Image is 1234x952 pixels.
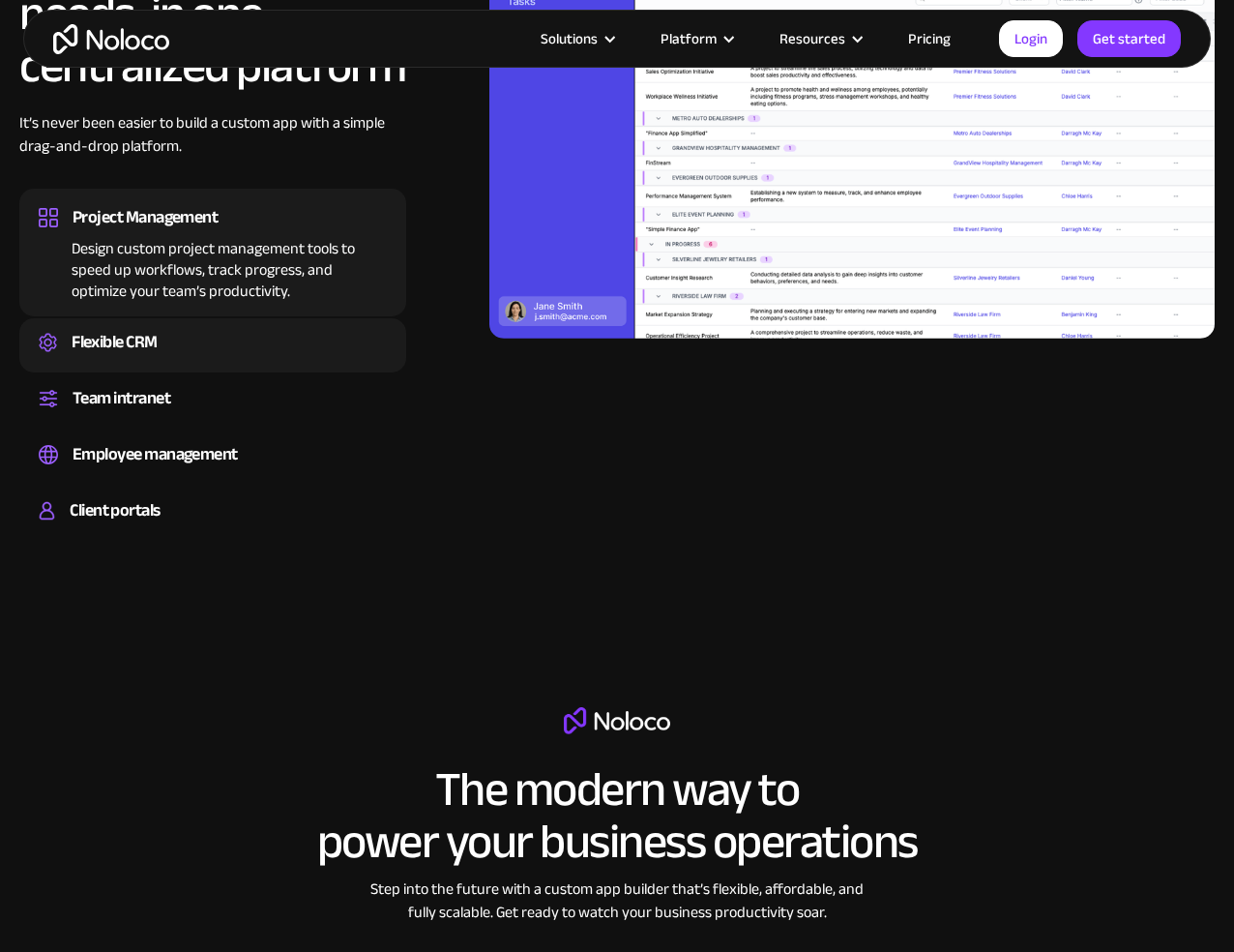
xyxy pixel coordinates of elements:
div: Platform [636,26,755,51]
a: Get started [1077,20,1181,57]
div: Step into the future with a custom app builder that’s flexible, affordable, and fully scalable. G... [361,878,873,924]
div: Resources [779,26,845,51]
div: Resources [755,26,884,51]
div: Set up a central space for your team to collaborate, share information, and stay up to date on co... [39,413,387,419]
div: Project Management [73,203,218,232]
a: Login [999,20,1063,57]
div: It’s never been easier to build a custom app with a simple drag-and-drop platform. [19,111,406,187]
div: Client portals [70,496,160,525]
a: Pricing [884,26,975,51]
div: Create a custom CRM that you can adapt to your business’s needs, centralize your workflows, and m... [39,357,387,363]
div: Easily manage employee information, track performance, and handle HR tasks from a single platform. [39,469,387,475]
div: Build a secure, fully-branded, and personalized client portal that lets your customers self-serve. [39,525,387,531]
div: Solutions [516,26,636,51]
div: Solutions [541,26,598,51]
a: home [53,24,169,54]
div: Employee management [73,440,238,469]
div: Team intranet [73,384,170,413]
div: Design custom project management tools to speed up workflows, track progress, and optimize your t... [39,232,387,302]
div: Platform [661,26,717,51]
div: Flexible CRM [72,328,158,357]
h2: The modern way to power your business operations [317,763,918,868]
